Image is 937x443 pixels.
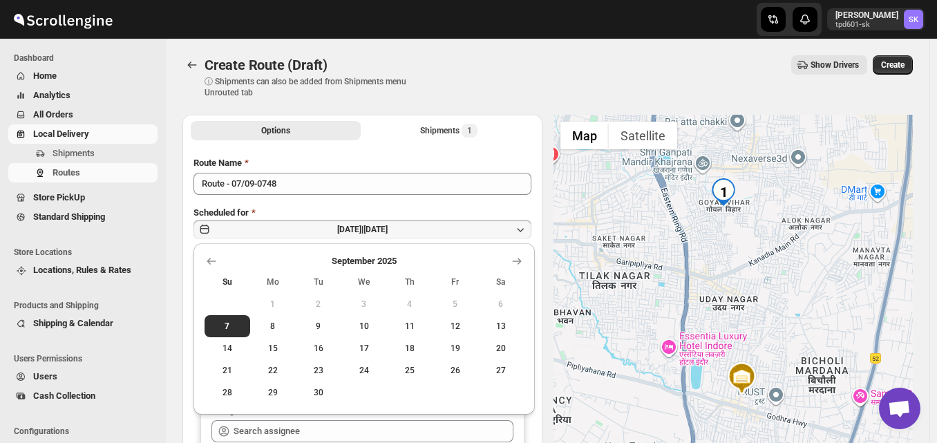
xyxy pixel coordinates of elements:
button: Thursday September 11 2025 [387,315,433,337]
button: Monday September 29 2025 [250,381,296,404]
button: Friday September 12 2025 [433,315,478,337]
span: Mo [256,276,290,288]
button: Wednesday September 17 2025 [341,337,387,359]
button: Sunday September 28 2025 [205,381,250,404]
span: 3 [347,299,381,310]
span: 26 [438,365,473,376]
button: Show street map [560,122,609,149]
div: 1 [710,178,737,206]
span: 23 [301,365,336,376]
button: Users [8,367,158,386]
th: Saturday [478,271,524,293]
span: Store PickUp [33,192,85,202]
button: Tuesday September 16 2025 [296,337,341,359]
span: Locations, Rules & Rates [33,265,131,275]
span: Show Drivers [811,59,859,70]
span: 21 [210,365,245,376]
button: Friday September 5 2025 [433,293,478,315]
span: 6 [484,299,518,310]
div: Shipments [420,124,477,138]
span: Options [261,125,290,136]
button: Monday September 8 2025 [250,315,296,337]
span: Routes [53,167,80,178]
span: 11 [392,321,427,332]
button: Analytics [8,86,158,105]
button: Monday September 22 2025 [250,359,296,381]
button: Sunday September 21 2025 [205,359,250,381]
span: Su [210,276,245,288]
th: Friday [433,271,478,293]
button: Saturday September 20 2025 [478,337,524,359]
span: Local Delivery [33,129,89,139]
button: Today Sunday September 7 2025 [205,315,250,337]
button: Monday September 15 2025 [250,337,296,359]
span: 5 [438,299,473,310]
button: All Orders [8,105,158,124]
span: [DATE] | [337,225,363,234]
span: 15 [256,343,290,354]
button: Home [8,66,158,86]
button: Show next month, October 2025 [507,252,527,271]
span: 24 [347,365,381,376]
span: Products and Shipping [14,300,159,311]
span: Users [33,371,57,381]
button: Tuesday September 9 2025 [296,315,341,337]
span: 29 [256,387,290,398]
button: Wednesday September 10 2025 [341,315,387,337]
span: Standard Shipping [33,211,105,222]
span: 13 [484,321,518,332]
span: Store Locations [14,247,159,258]
button: Saturday September 13 2025 [478,315,524,337]
button: Cash Collection [8,386,158,406]
span: Create [881,59,905,70]
button: Thursday September 18 2025 [387,337,433,359]
span: Fr [438,276,473,288]
p: ⓘ Shipments can also be added from Shipments menu Unrouted tab [205,76,422,98]
span: 14 [210,343,245,354]
button: Show satellite imagery [609,122,677,149]
p: tpd601-sk [835,21,898,29]
th: Sunday [205,271,250,293]
span: 22 [256,365,290,376]
span: 7 [210,321,245,332]
button: Show previous month, August 2025 [202,252,221,271]
button: Shipments [8,144,158,163]
button: Show Drivers [791,55,867,75]
button: Saturday September 6 2025 [478,293,524,315]
button: Monday September 1 2025 [250,293,296,315]
span: Shipments [53,148,95,158]
span: 2 [301,299,336,310]
span: 9 [301,321,336,332]
span: Saksham Khurna [904,10,923,29]
button: Friday September 19 2025 [433,337,478,359]
span: Scheduled for [193,207,249,218]
span: 1 [256,299,290,310]
span: 4 [392,299,427,310]
span: 27 [484,365,518,376]
button: Sunday September 14 2025 [205,337,250,359]
span: All Orders [33,109,73,120]
span: 20 [484,343,518,354]
span: Create Route (Draft) [205,57,328,73]
span: 25 [392,365,427,376]
span: 19 [438,343,473,354]
button: Routes [8,163,158,182]
span: Configurations [14,426,159,437]
span: Route Name [193,158,242,168]
button: Routes [182,55,202,75]
img: ScrollEngine [11,2,115,37]
button: Locations, Rules & Rates [8,261,158,280]
button: Selected Shipments [363,121,533,140]
th: Thursday [387,271,433,293]
span: Th [392,276,427,288]
span: Dashboard [14,53,159,64]
span: Home [33,70,57,81]
p: [PERSON_NAME] [835,10,898,21]
input: Search assignee [234,420,513,442]
span: 18 [392,343,427,354]
span: 16 [301,343,336,354]
span: 30 [301,387,336,398]
span: Sa [484,276,518,288]
span: Cash Collection [33,390,95,401]
button: Tuesday September 23 2025 [296,359,341,381]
